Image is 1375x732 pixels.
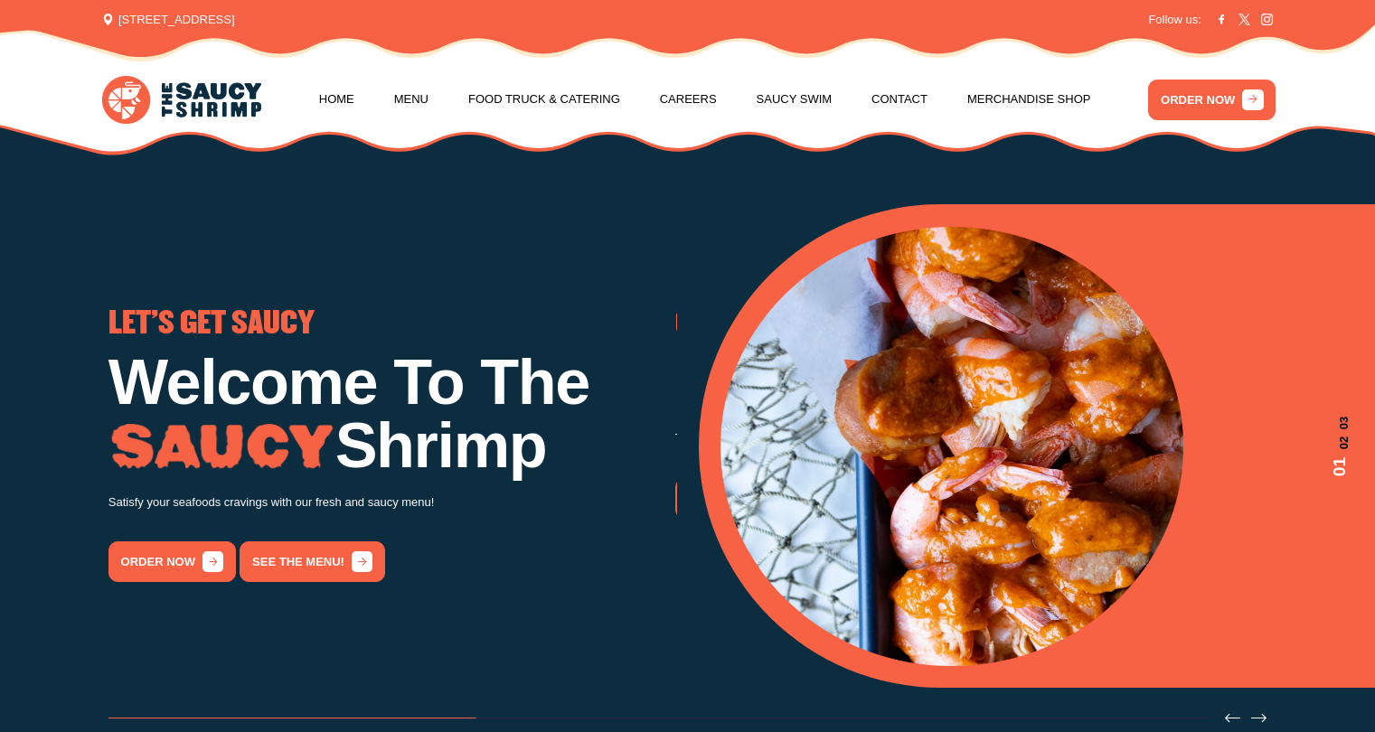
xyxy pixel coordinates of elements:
[720,227,1353,667] div: 1 / 3
[468,65,620,134] a: Food Truck & Catering
[240,541,385,582] a: See the menu!
[319,65,354,134] a: Home
[1148,80,1276,120] a: ORDER NOW
[675,310,1242,519] div: 2 / 3
[102,76,261,124] img: logo
[757,65,833,134] a: Saucy Swim
[675,310,1003,339] span: GO THE WHOLE NINE YARDS
[1327,417,1353,429] span: 03
[1225,710,1240,726] button: Previous slide
[967,65,1091,134] a: Merchandise Shop
[675,478,803,519] a: order now
[1148,11,1201,29] span: Follow us:
[675,428,1242,449] p: Try our famous Whole Nine Yards sauce! The recipe is our secret!
[108,424,335,471] img: Image
[720,227,1183,667] img: Banner Image
[102,11,234,29] span: [STREET_ADDRESS]
[1327,436,1353,449] span: 02
[871,65,928,134] a: Contact
[108,310,675,582] div: 1 / 3
[108,493,675,513] p: Satisfy your seafoods cravings with our fresh and saucy menu!
[108,541,236,582] a: order now
[1327,457,1353,476] span: 01
[108,351,675,478] h1: Welcome To The Shrimp
[394,65,429,134] a: Menu
[660,65,717,134] a: Careers
[108,310,315,339] span: LET'S GET SAUCY
[1251,710,1267,726] button: Next slide
[675,351,1242,414] h1: Low Country Boil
